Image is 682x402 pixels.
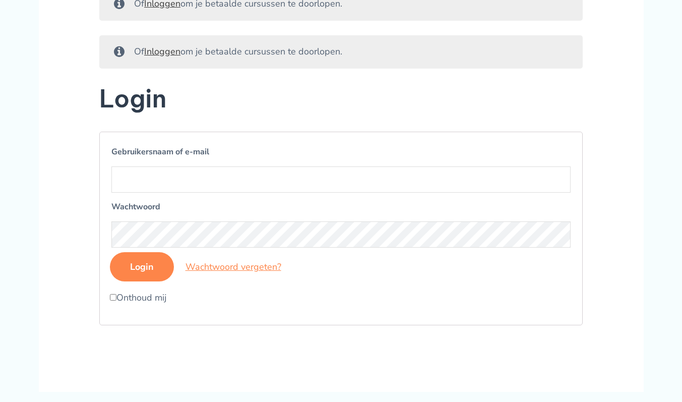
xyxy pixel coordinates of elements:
[144,45,180,58] a: Inloggen
[110,291,573,306] label: Onthoud mij
[99,83,583,114] h2: Login
[111,144,571,160] label: Gebruikersnaam of e-mail
[99,35,583,69] div: Of om je betaalde cursussen te doorlopen.
[185,261,281,273] a: Wachtwoord vergeten?
[111,199,571,215] label: Wachtwoord
[110,294,116,301] input: Onthoud mij
[110,252,174,281] input: Login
